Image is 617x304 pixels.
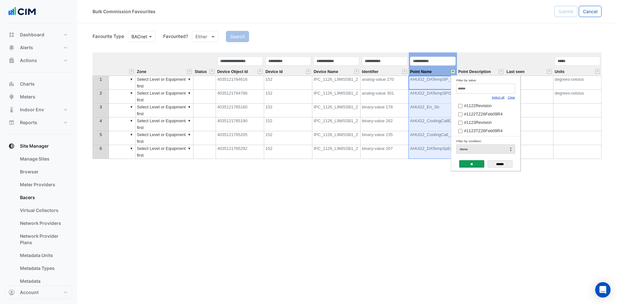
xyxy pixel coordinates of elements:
span: Point Description [458,70,491,74]
td: 1 [505,145,553,159]
button: Charts [5,78,72,90]
span: Units [555,70,565,74]
td: 4035121785190 [216,117,264,131]
span: Zone [137,70,146,74]
td: AHUG2_CoolingCall_Sh [409,131,457,145]
td: binary-value 262 [361,117,409,131]
a: Bacers [15,191,72,204]
span: 6 [100,146,102,151]
td: #1122Revision [456,101,510,109]
button: Alerts [5,41,72,54]
button: Site Manager [5,140,72,152]
td: 0 [505,104,553,117]
td: Filter by value: [451,76,520,136]
input: Unchecked [458,129,462,133]
span: Point Name [410,70,432,74]
td: Action bar [451,156,520,171]
td: 4035121785292 [216,145,264,159]
td: analog-value 270 [361,76,409,90]
div: None [456,144,515,154]
a: Browser [15,165,72,178]
span: Identifier [362,70,379,74]
div: Filter by condition: [456,138,515,144]
div: Bulk Commission Favourites [93,8,156,15]
td: 152 [264,131,312,145]
span: #1122TZ26Feb09R4 [464,112,503,116]
td: IPC_1126_L9MSSB1_2 [312,76,361,90]
td: IPC_1126_L9MSSB1_2 [312,145,361,159]
span: Cancel [583,9,597,14]
td: degrees-celsius [553,90,602,104]
td: #1123TZ26Feb09R4 [456,126,510,134]
span: 2 [100,91,102,96]
td: 20 [505,76,553,90]
span: Status [195,70,207,74]
button: Meters [5,90,72,103]
td: IPC_1126_L9MSSB1_2 [312,104,361,117]
app-icon: Site Manager [8,143,15,149]
div: Select all [492,94,505,101]
div: ▼ [129,117,134,124]
a: Meter Providers [15,178,72,191]
td: binary-value 178 [361,104,409,117]
div: ▼ [187,76,192,83]
img: Company Logo [8,5,37,18]
td: 152 [264,90,312,104]
td: 4035121785160 [216,104,264,117]
a: Metadata [15,275,72,288]
div: ▼ [187,145,192,152]
span: Site Manager [20,143,49,149]
div: ▼ [187,104,192,110]
span: 3 [100,105,102,109]
td: AHUG2_DATempSP_Sh [409,76,457,90]
span: Device Object Id [217,70,248,74]
app-icon: Meters [8,94,15,100]
label: Favourite Type [89,33,124,40]
button: Account [5,286,72,299]
td: AHUG2_DATempSPOut [409,90,457,104]
app-icon: Charts [8,81,15,87]
a: Network Provider Plans [15,230,72,249]
a: Manage Sites [15,152,72,165]
td: 152 [264,117,312,131]
span: Alerts [20,44,33,51]
div: Clear [508,94,515,101]
div: Open Intercom Messenger [595,282,611,298]
td: IPC_1126_L9MSSB1_2 [312,90,361,104]
a: Network Providers [15,217,72,230]
td: 999 [505,90,553,104]
button: Reports [5,116,72,129]
td: #1123Revision [456,117,510,126]
td: AHUG2_CoolingCallEn [409,117,457,131]
app-icon: Actions [8,57,15,64]
span: 5 [100,132,102,137]
td: Select Level or Equipment first [136,104,193,117]
span: Reports [20,119,37,126]
span: Last seen [506,70,525,74]
span: 4 [100,118,102,123]
span: Device Name [314,70,338,74]
td: AHUG2_En_Sh [409,104,457,117]
a: Virtual Collectors [15,204,72,217]
input: Unchecked [458,112,462,116]
input: Unchecked [458,104,462,108]
div: ▼ [129,145,134,152]
td: IPC_1126_L9MSSB1_2 [312,131,361,145]
td: degrees-celsius [553,76,602,90]
td: 4035121784788 [216,90,264,104]
span: Dashboard [20,32,44,38]
td: 4035121785205 [216,131,264,145]
a: Clear [508,96,515,99]
td: 152 [264,104,312,117]
span: #1122Revision [464,103,492,108]
span: Device Id [265,70,283,74]
a: Metadata Types [15,262,72,275]
span: #1123TZ26Feb09R4 [464,128,503,133]
td: analog-value 301 [361,90,409,104]
td: Select Level or Equipment first [136,76,193,90]
app-icon: Indoor Env [8,106,15,113]
button: Cancel [579,6,602,17]
span: Account [20,289,39,296]
div: ▼ [187,90,192,97]
span: Charts [20,81,35,87]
